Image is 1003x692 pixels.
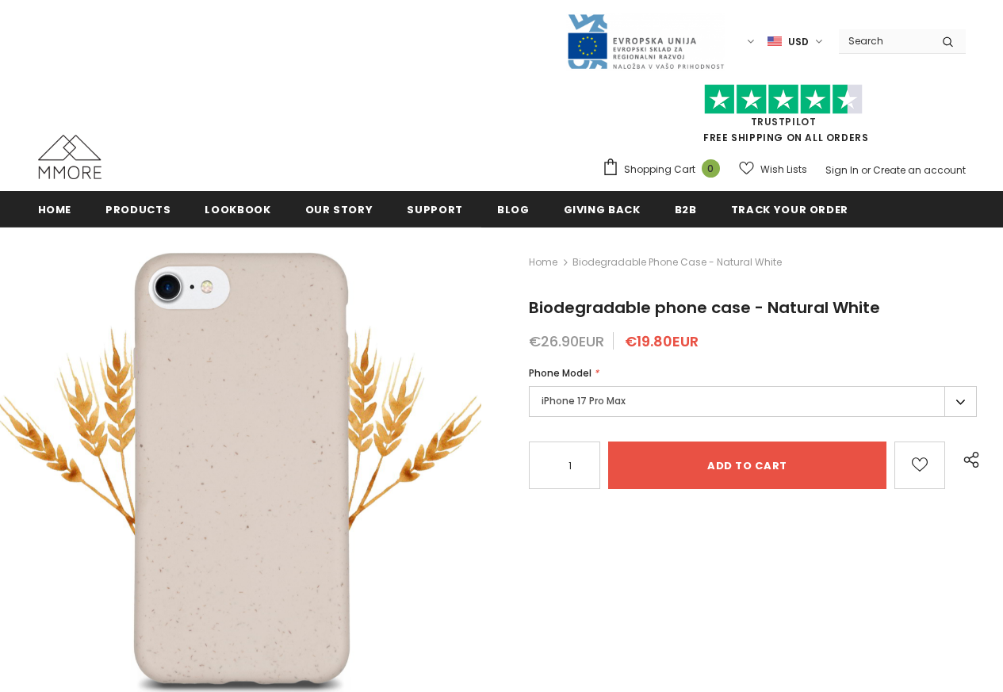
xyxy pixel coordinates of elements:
span: USD [788,34,809,50]
span: FREE SHIPPING ON ALL ORDERS [602,91,966,144]
a: Our Story [305,191,373,227]
a: Products [105,191,170,227]
span: Lookbook [205,202,270,217]
img: MMORE Cases [38,135,101,179]
a: Sign In [825,163,859,177]
span: B2B [675,202,697,217]
span: €26.90EUR [529,331,604,351]
span: €19.80EUR [625,331,699,351]
img: Javni Razpis [566,13,725,71]
span: or [861,163,871,177]
a: Javni Razpis [566,34,725,48]
span: 0 [702,159,720,178]
span: Track your order [731,202,848,217]
img: USD [768,35,782,48]
a: B2B [675,191,697,227]
a: Home [529,253,557,272]
a: Shopping Cart 0 [602,158,728,182]
span: Home [38,202,72,217]
a: Create an account [873,163,966,177]
span: Shopping Cart [624,162,695,178]
a: Trustpilot [751,115,817,128]
input: Search Site [839,29,930,52]
a: Blog [497,191,530,227]
span: Biodegradable phone case - Natural White [572,253,782,272]
span: support [407,202,463,217]
a: Track your order [731,191,848,227]
a: Wish Lists [739,155,807,183]
a: Lookbook [205,191,270,227]
span: Giving back [564,202,641,217]
span: Wish Lists [760,162,807,178]
span: Our Story [305,202,373,217]
span: Products [105,202,170,217]
img: Trust Pilot Stars [704,84,863,115]
label: iPhone 17 Pro Max [529,386,977,417]
span: Biodegradable phone case - Natural White [529,296,880,319]
span: Phone Model [529,366,591,380]
span: Blog [497,202,530,217]
a: support [407,191,463,227]
a: Home [38,191,72,227]
input: Add to cart [608,442,886,489]
a: Giving back [564,191,641,227]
